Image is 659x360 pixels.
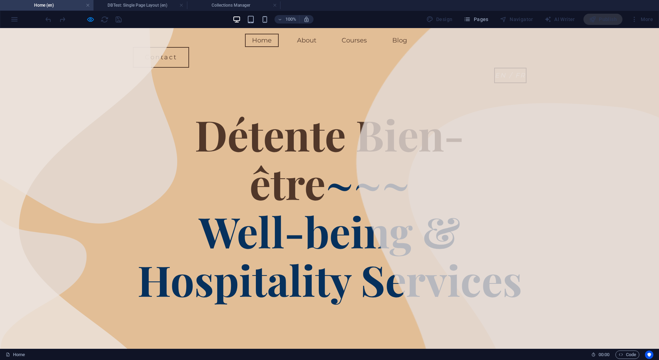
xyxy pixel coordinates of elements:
h6: 100% [285,15,296,24]
a: Courses [335,6,374,19]
a: Click to cancel selection. Double-click to open Pages [6,351,25,359]
a: Blog [385,6,414,19]
button: Code [615,351,639,359]
i: On resize automatically adjust zoom level to fit chosen device. [303,16,310,22]
span: 00 00 [599,351,609,359]
h6: Session time [591,351,610,359]
button: Pages [461,14,491,25]
button: 100% [274,15,299,24]
span: Code [619,351,636,359]
h4: Collections Manager [187,1,280,9]
span: Pages [464,16,488,23]
a: About [290,6,323,19]
a: Home [245,6,279,19]
div: Design (Ctrl+Alt+Y) [424,14,456,25]
button: Usercentrics [645,351,653,359]
h4: DBTest: Single Page Layout (en) [93,1,187,9]
span: : [603,352,605,357]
